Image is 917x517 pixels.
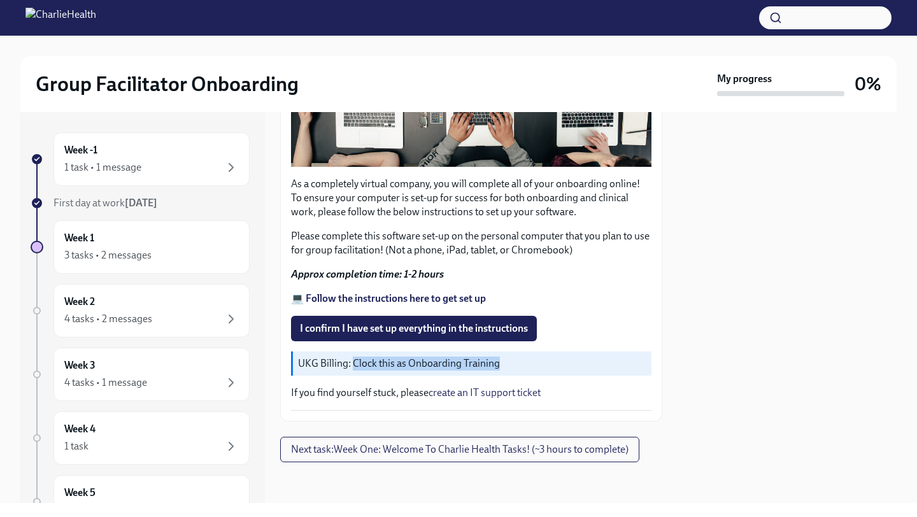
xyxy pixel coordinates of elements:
[31,196,250,210] a: First day at work[DATE]
[64,439,89,453] div: 1 task
[31,411,250,465] a: Week 41 task
[31,132,250,186] a: Week -11 task • 1 message
[64,248,152,262] div: 3 tasks • 2 messages
[64,358,96,372] h6: Week 3
[64,312,152,326] div: 4 tasks • 2 messages
[291,316,537,341] button: I confirm I have set up everything in the instructions
[64,231,94,245] h6: Week 1
[31,284,250,337] a: Week 24 tasks • 2 messages
[31,220,250,274] a: Week 13 tasks • 2 messages
[291,386,651,400] p: If you find yourself stuck, please
[25,8,96,28] img: CharlieHealth
[298,357,646,371] p: UKG Billing: Clock this as Onboarding Training
[53,197,157,209] span: First day at work
[64,422,96,436] h6: Week 4
[429,386,541,399] a: create an IT support ticket
[64,376,147,390] div: 4 tasks • 1 message
[125,197,157,209] strong: [DATE]
[64,295,95,309] h6: Week 2
[855,73,881,96] h3: 0%
[291,292,486,304] a: 💻 Follow the instructions here to get set up
[36,71,299,97] h2: Group Facilitator Onboarding
[291,268,444,280] strong: Approx completion time: 1-2 hours
[300,322,528,335] span: I confirm I have set up everything in the instructions
[291,443,629,456] span: Next task : Week One: Welcome To Charlie Health Tasks! (~3 hours to complete)
[64,486,96,500] h6: Week 5
[31,348,250,401] a: Week 34 tasks • 1 message
[280,437,639,462] button: Next task:Week One: Welcome To Charlie Health Tasks! (~3 hours to complete)
[64,143,97,157] h6: Week -1
[717,72,772,86] strong: My progress
[64,160,141,174] div: 1 task • 1 message
[291,177,651,219] p: As a completely virtual company, you will complete all of your onboarding online! To ensure your ...
[291,229,651,257] p: Please complete this software set-up on the personal computer that you plan to use for group faci...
